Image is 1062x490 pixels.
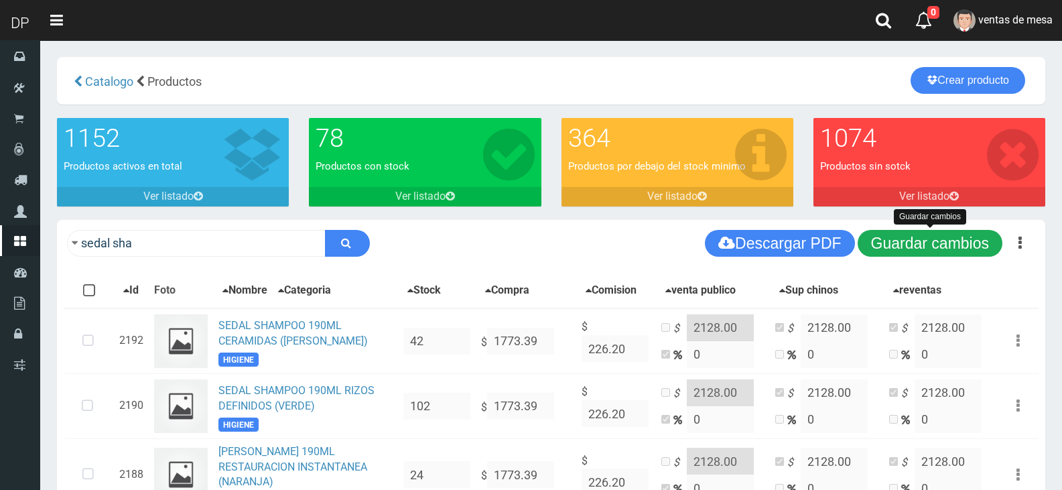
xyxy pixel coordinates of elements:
[64,123,120,153] font: 1152
[568,123,610,153] font: 364
[775,282,842,299] button: Sup chinos
[476,308,576,374] td: $
[820,123,876,153] font: 1074
[901,455,915,471] i: $
[154,314,208,368] img: ...
[813,187,1045,206] a: Ver listado
[661,282,740,299] button: venta publico
[57,187,289,206] a: Ver listado
[154,379,208,433] img: ...
[568,160,746,172] font: Productos por debajo del stock minimo
[395,190,446,202] font: Ver listado
[576,373,656,438] td: $
[673,455,687,471] i: $
[218,418,259,432] span: HIGIENE
[787,455,801,471] i: $
[978,13,1053,26] span: ventas de mesa
[927,6,939,19] span: 0
[576,308,656,374] td: $
[218,445,367,489] a: [PERSON_NAME] 190ML RESTAURACION INSTANTANEA (NARANJA)
[476,373,576,438] td: $
[64,160,182,172] font: Productos activos en total
[787,321,801,336] i: $
[705,230,854,257] button: Descargar PDF
[82,74,133,88] a: Catalogo
[149,273,213,308] th: Foto
[582,282,641,299] button: Comision
[858,230,1002,257] button: Guardar cambios
[67,230,326,257] input: Ingrese su busqueda
[953,9,976,32] img: User Image
[218,384,375,412] a: SEDAL SHAMPOO 190ML RIZOS DEFINIDOS (VERDE)
[274,282,335,299] button: Categoria
[218,353,259,367] span: HIGIENE
[85,74,133,88] span: Catalogo
[218,319,368,347] a: SEDAL SHAMPOO 190ML CERAMIDAS ([PERSON_NAME])
[901,321,915,336] i: $
[114,308,149,374] td: 2192
[309,187,541,206] a: Ver listado
[899,190,949,202] font: Ver listado
[911,67,1025,94] a: Crear producto
[673,321,687,336] i: $
[561,187,793,206] a: Ver listado
[114,373,149,438] td: 2190
[820,160,911,172] font: Productos sin sotck
[147,74,202,88] span: Productos
[901,386,915,402] i: $
[316,160,409,172] font: Productos con stock
[316,123,344,153] font: 78
[481,282,533,299] button: Compra
[673,386,687,402] i: $
[143,190,194,202] font: Ver listado
[403,282,445,299] button: Stock
[218,282,271,299] button: Nombre
[647,190,698,202] font: Ver listado
[787,386,801,402] i: $
[889,282,945,299] button: reventas
[894,209,966,225] div: Guardar cambios
[119,282,143,299] button: Id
